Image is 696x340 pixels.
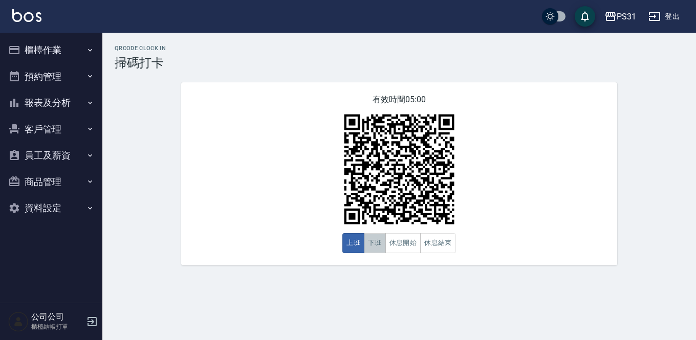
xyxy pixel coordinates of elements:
button: 登出 [644,7,684,26]
h2: QRcode Clock In [115,45,684,52]
button: 休息開始 [385,233,421,253]
button: 櫃檯作業 [4,37,98,63]
button: 預約管理 [4,63,98,90]
button: 客戶管理 [4,116,98,143]
p: 櫃檯結帳打單 [31,322,83,331]
div: 有效時間 05:00 [181,82,617,265]
h5: 公司公司 [31,312,83,322]
button: 員工及薪資 [4,142,98,169]
button: 下班 [364,233,386,253]
h3: 掃碼打卡 [115,56,684,70]
button: 商品管理 [4,169,98,195]
button: 報表及分析 [4,89,98,116]
img: Logo [12,9,41,22]
button: 上班 [342,233,364,253]
button: save [575,6,595,27]
button: 休息結束 [420,233,456,253]
div: PS31 [617,10,636,23]
button: 資料設定 [4,195,98,221]
button: PS31 [600,6,640,27]
img: Person [8,311,29,332]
